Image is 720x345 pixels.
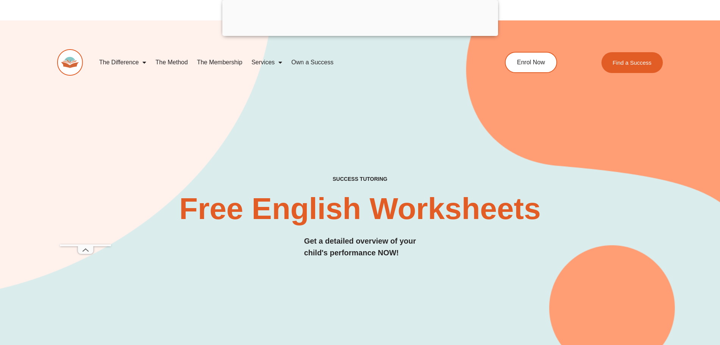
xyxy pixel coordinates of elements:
[270,176,450,182] h4: SUCCESS TUTORING​
[95,54,151,71] a: The Difference
[601,52,663,73] a: Find a Success
[151,54,192,71] a: The Method
[60,17,111,244] iframe: Advertisement
[505,52,557,73] a: Enrol Now
[594,260,720,345] iframe: Chat Widget
[304,235,416,259] h3: Get a detailed overview of your child's performance NOW!
[287,54,338,71] a: Own a Success
[613,60,652,65] span: Find a Success
[192,54,247,71] a: The Membership
[160,194,560,224] h2: Free English Worksheets​
[247,54,287,71] a: Services
[517,59,545,65] span: Enrol Now
[95,54,470,71] nav: Menu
